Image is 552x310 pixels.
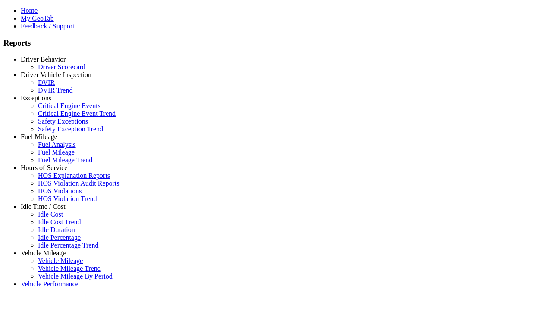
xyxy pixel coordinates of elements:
a: HOS Explanation Reports [38,172,110,179]
a: Safety Exceptions [38,118,88,125]
a: Vehicle Mileage Trend [38,265,101,272]
a: Fuel Mileage [38,149,75,156]
a: Vehicle Mileage [38,257,83,264]
a: Fuel Mileage [21,133,57,140]
a: HOS Violation Audit Reports [38,180,119,187]
a: Fuel Analysis [38,141,76,148]
a: Driver Scorecard [38,63,85,71]
a: HOS Violation Trend [38,195,97,202]
a: DVIR [38,79,55,86]
a: Idle Percentage [38,234,81,241]
a: Hours of Service [21,164,67,171]
a: Home [21,7,38,14]
a: Idle Time / Cost [21,203,66,210]
a: Vehicle Mileage [21,249,66,257]
a: Feedback / Support [21,22,74,30]
a: Vehicle Mileage By Period [38,273,113,280]
a: HOS Violations [38,187,82,195]
a: Critical Engine Events [38,102,100,109]
a: Critical Engine Event Trend [38,110,116,117]
a: Idle Duration [38,226,75,233]
a: Idle Cost [38,211,63,218]
a: Idle Percentage Trend [38,242,98,249]
h3: Reports [3,38,549,48]
a: Idle Cost Trend [38,218,81,226]
a: Driver Behavior [21,56,66,63]
a: Driver Vehicle Inspection [21,71,91,78]
a: Exceptions [21,94,51,102]
a: Fuel Mileage Trend [38,156,92,164]
a: DVIR Trend [38,87,72,94]
a: Vehicle Performance [21,280,78,288]
a: My GeoTab [21,15,54,22]
a: Safety Exception Trend [38,125,103,133]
